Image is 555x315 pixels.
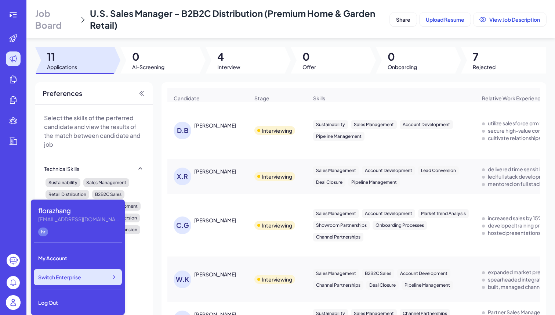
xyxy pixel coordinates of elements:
div: Showroom Partnerships [313,221,370,230]
div: Technical Skills [44,165,79,172]
div: Account Development [362,209,415,218]
div: William Kao [194,271,236,278]
div: Account Development [362,166,415,175]
span: Stage [254,94,269,102]
div: florazhang@joinbrix.com [38,215,119,223]
span: 11 [47,50,77,63]
span: Rejected [473,63,496,71]
span: U.S. Sales Manager – B2B2C Distribution (Premium Home & Garden Retail) [90,8,375,31]
div: Pipeline Management [402,281,453,290]
div: Sustainability [313,120,348,129]
p: Select the skills of the perferred candidate and view the results of the match between candidate ... [44,114,144,149]
button: Share [390,12,417,26]
span: Upload Resume [426,16,464,23]
div: Lead Conversion [418,166,459,175]
div: Channel Partnerships [313,281,363,290]
div: W.K [174,271,191,288]
div: Carl Gustafson [194,216,236,224]
div: Diane Blakely [194,122,236,129]
div: Interviewing [262,173,292,180]
div: Sales Management [351,120,397,129]
div: My Account [34,250,122,266]
div: C.G [174,216,191,234]
span: Job Board [35,7,76,31]
div: Retail Distribution [46,190,89,199]
button: Upload Resume [420,12,471,26]
span: 4 [217,50,240,63]
div: Sales Management [83,178,129,187]
span: 0 [388,50,417,63]
div: Account Development [397,269,450,278]
span: Offer [302,63,316,71]
div: Account Development [400,120,453,129]
div: D.B [174,122,191,139]
span: Preferences [43,88,82,99]
div: Onboarding Processes [373,221,427,230]
div: Log Out [34,294,122,311]
button: View Job Description [474,12,546,26]
div: X.R [174,168,191,185]
div: Deal Closure [366,281,399,290]
div: florazhang [38,205,119,215]
span: View Job Description [489,16,540,23]
span: 0 [302,50,316,63]
div: B2B2C Sales [362,269,394,278]
div: Pipeline Management [313,132,364,141]
div: XAVIER ROMERO [194,168,236,175]
span: Onboarding [388,63,417,71]
span: Skills [313,94,325,102]
span: Switch Enterprise [38,273,81,281]
div: Deal Closure [313,178,345,187]
div: Interviewing [262,127,292,134]
span: 0 [132,50,164,63]
span: Interview [217,63,240,71]
span: Share [396,16,410,23]
div: Sales Management [313,209,359,218]
div: Channel Partnerships [313,233,363,241]
div: Market Trend Analysis [418,209,469,218]
div: Interviewing [262,222,292,229]
div: Sales Management [313,166,359,175]
div: B2B2C Sales [92,190,124,199]
span: 7 [473,50,496,63]
span: Relative Work Experience [482,94,544,102]
div: Pipeline Management [348,178,400,187]
div: Interviewing [262,276,292,283]
div: Sales Management [313,269,359,278]
span: Applications [47,63,77,71]
div: Sustainability [46,178,80,187]
span: Candidate [174,94,200,102]
img: user_logo.png [6,295,21,310]
span: AI-Screening [132,63,164,71]
div: hr [38,228,48,236]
